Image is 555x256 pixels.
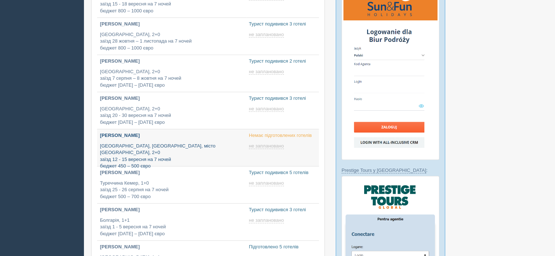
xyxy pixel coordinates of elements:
p: [GEOGRAPHIC_DATA], 2+0 заїзд 28 жовтня – 1 листопада на 7 ночей бюджет 800 – 1000 євро [100,31,243,52]
p: [PERSON_NAME] [100,58,243,65]
p: [GEOGRAPHIC_DATA], 2+0 заїзд 7 серпня – 8 жовтня на 7 ночей бюджет [DATE] – [DATE] євро [100,68,243,89]
p: [PERSON_NAME] [100,95,243,102]
a: [PERSON_NAME] [GEOGRAPHIC_DATA], 2+0заїзд 28 жовтня – 1 листопада на 7 ночейбюджет 800 – 1000 євро [97,18,246,55]
a: не заплановано [249,106,285,112]
p: Турист подивився 3 готелі [249,21,316,28]
a: не заплановано [249,180,285,186]
p: Турист подивився 5 готелів [249,169,316,176]
p: Немає підготовлених готелів [249,132,316,139]
p: Підготовлено 5 готелів [249,244,316,251]
span: не заплановано [249,217,284,223]
p: [PERSON_NAME] [100,132,243,139]
span: не заплановано [249,143,284,149]
p: [PERSON_NAME] [100,21,243,28]
p: Туреччина Кемер, 1+0 заїзд 25 - 26 серпня на 7 ночей бюджет 500 – 700 євро [100,180,243,200]
p: [PERSON_NAME] [100,206,243,213]
span: не заплановано [249,180,284,186]
a: [PERSON_NAME] Туреччина Кемер, 1+0заїзд 25 - 26 серпня на 7 ночейбюджет 500 – 700 євро [97,166,246,203]
p: [GEOGRAPHIC_DATA], 2+0 заїзд 20 - 30 вересня на 7 ночей бюджет [DATE] – [DATE] євро [100,106,243,126]
a: [PERSON_NAME] [GEOGRAPHIC_DATA], 2+0заїзд 20 - 30 вересня на 7 ночейбюджет [DATE] – [DATE] євро [97,92,246,129]
a: не заплановано [249,69,285,75]
a: Prestige Tours у [GEOGRAPHIC_DATA] [342,168,426,173]
a: не заплановано [249,217,285,223]
a: не заплановано [249,143,285,149]
p: [PERSON_NAME] [100,244,243,251]
span: не заплановано [249,69,284,75]
span: не заплановано [249,32,284,38]
p: Турист подивився 2 готелі [249,58,316,65]
span: не заплановано [249,106,284,112]
p: Болгарія, 1+1 заїзд 1 - 5 вересня на 7 ночей бюджет [DATE] – [DATE] євро [100,217,243,237]
p: : [342,167,439,174]
a: [PERSON_NAME] Болгарія, 1+1заїзд 1 - 5 вересня на 7 ночейбюджет [DATE] – [DATE] євро [97,204,246,240]
a: [PERSON_NAME] [GEOGRAPHIC_DATA], 2+0заїзд 7 серпня – 8 жовтня на 7 ночейбюджет [DATE] – [DATE] євро [97,55,246,92]
p: [PERSON_NAME] [100,169,243,176]
p: Турист подивився 3 готелі [249,206,316,213]
a: [PERSON_NAME] [GEOGRAPHIC_DATA], [GEOGRAPHIC_DATA], місто [GEOGRAPHIC_DATA], 2+0заїзд 12 - 15 вер... [97,129,246,166]
p: [GEOGRAPHIC_DATA], [GEOGRAPHIC_DATA], місто [GEOGRAPHIC_DATA], 2+0 заїзд 12 - 15 вересня на 7 ноч... [100,143,243,170]
a: не заплановано [249,32,285,38]
p: Турист подивився 3 готелі [249,95,316,102]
